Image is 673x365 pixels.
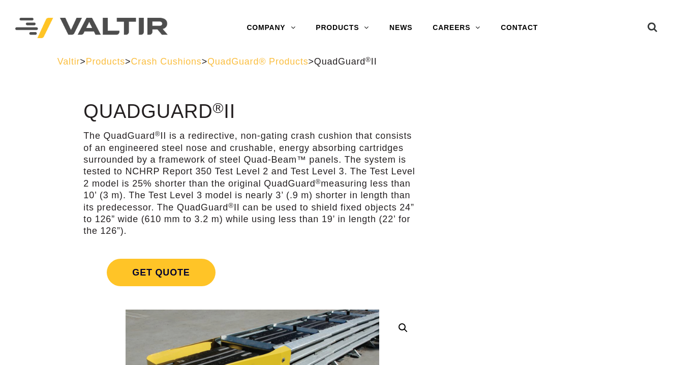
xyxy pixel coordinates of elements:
[236,18,305,38] a: COMPANY
[207,56,309,67] a: QuadGuard® Products
[83,247,421,298] a: Get Quote
[314,56,377,67] span: QuadGuard II
[365,56,371,64] sup: ®
[379,18,422,38] a: NEWS
[15,18,168,39] img: Valtir
[57,56,80,67] a: Valtir
[107,259,215,286] span: Get Quote
[57,56,616,68] div: > > > >
[86,56,125,67] a: Products
[422,18,491,38] a: CAREERS
[83,101,421,123] h1: QuadGuard II
[491,18,548,38] a: CONTACT
[305,18,379,38] a: PRODUCTS
[394,319,412,337] a: 🔍
[155,130,161,138] sup: ®
[83,130,421,237] p: The QuadGuard II is a redirective, non-gating crash cushion that consists of an engineered steel ...
[228,202,234,209] sup: ®
[131,56,201,67] a: Crash Cushions
[213,100,224,116] sup: ®
[316,178,321,186] sup: ®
